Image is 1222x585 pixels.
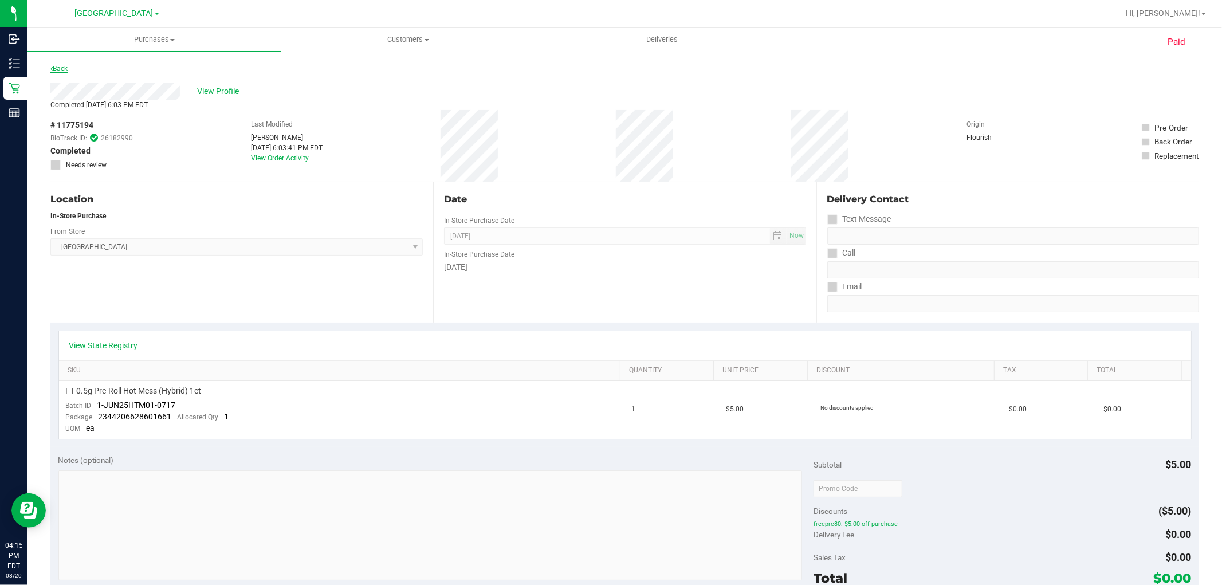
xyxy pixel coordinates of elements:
[197,85,243,97] span: View Profile
[50,65,68,73] a: Back
[27,34,281,45] span: Purchases
[68,366,616,375] a: SKU
[101,133,133,143] span: 26182990
[827,227,1199,245] input: Format: (999) 999-9999
[631,34,693,45] span: Deliveries
[444,215,514,226] label: In-Store Purchase Date
[1003,366,1083,375] a: Tax
[827,245,856,261] label: Call
[1155,136,1193,147] div: Back Order
[1155,150,1199,162] div: Replacement
[9,33,20,45] inline-svg: Inbound
[11,493,46,528] iframe: Resource center
[251,119,293,129] label: Last Modified
[827,211,891,227] label: Text Message
[827,278,862,295] label: Email
[966,119,985,129] label: Origin
[251,143,323,153] div: [DATE] 6:03:41 PM EDT
[251,154,309,162] a: View Order Activity
[50,226,85,237] label: From Store
[66,402,92,410] span: Batch ID
[9,58,20,69] inline-svg: Inventory
[814,501,847,521] span: Discounts
[444,249,514,260] label: In-Store Purchase Date
[820,405,874,411] span: No discounts applied
[50,212,106,220] strong: In-Store Purchase
[444,193,806,206] div: Date
[58,456,114,465] span: Notes (optional)
[1166,458,1192,470] span: $5.00
[966,132,1024,143] div: Flourish
[814,480,902,497] input: Promo Code
[66,425,81,433] span: UOM
[814,553,846,562] span: Sales Tax
[1126,9,1200,18] span: Hi, [PERSON_NAME]!
[1097,366,1177,375] a: Total
[1166,551,1192,563] span: $0.00
[75,9,154,18] span: [GEOGRAPHIC_DATA]
[726,404,744,415] span: $5.00
[816,366,990,375] a: Discount
[225,412,229,421] span: 1
[50,193,423,206] div: Location
[629,366,709,375] a: Quantity
[69,340,138,351] a: View State Registry
[814,530,854,539] span: Delivery Fee
[444,261,806,273] div: [DATE]
[535,28,789,52] a: Deliveries
[814,460,842,469] span: Subtotal
[50,145,91,157] span: Completed
[97,401,176,410] span: 1-JUN25HTM01-0717
[827,261,1199,278] input: Format: (999) 999-9999
[1155,122,1189,134] div: Pre-Order
[50,119,93,131] span: # 11775194
[99,412,172,421] span: 2344206628601661
[50,133,87,143] span: BioTrack ID:
[9,83,20,94] inline-svg: Retail
[281,28,535,52] a: Customers
[632,404,636,415] span: 1
[1159,505,1192,517] span: ($5.00)
[50,101,148,109] span: Completed [DATE] 6:03 PM EDT
[814,520,1191,528] span: freepre80: $5.00 off purchase
[27,28,281,52] a: Purchases
[827,193,1199,206] div: Delivery Contact
[87,423,95,433] span: ea
[251,132,323,143] div: [PERSON_NAME]
[1009,404,1027,415] span: $0.00
[5,571,22,580] p: 08/20
[282,34,535,45] span: Customers
[66,160,107,170] span: Needs review
[66,413,93,421] span: Package
[723,366,803,375] a: Unit Price
[1166,528,1192,540] span: $0.00
[90,132,98,143] span: In Sync
[178,413,219,421] span: Allocated Qty
[66,386,202,396] span: FT 0.5g Pre-Roll Hot Mess (Hybrid) 1ct
[5,540,22,571] p: 04:15 PM EDT
[9,107,20,119] inline-svg: Reports
[1103,404,1121,415] span: $0.00
[1168,36,1185,49] span: Paid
